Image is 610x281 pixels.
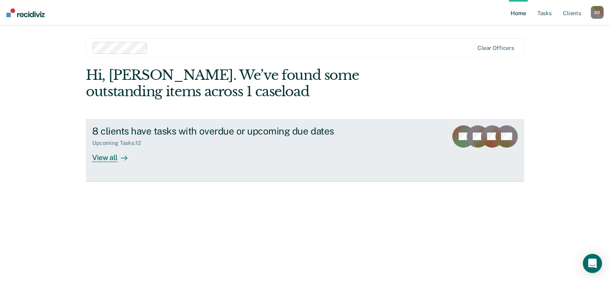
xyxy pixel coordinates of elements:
div: Open Intercom Messenger [583,254,602,273]
div: Hi, [PERSON_NAME]. We’ve found some outstanding items across 1 caseload [86,67,436,100]
div: Clear officers [477,45,514,51]
button: KD [591,6,604,19]
div: K D [591,6,604,19]
div: Upcoming Tasks : 12 [92,140,147,146]
div: 8 clients have tasks with overdue or upcoming due dates [92,125,372,137]
a: 8 clients have tasks with overdue or upcoming due datesUpcoming Tasks:12View all [86,119,524,182]
img: Recidiviz [6,8,45,17]
div: View all [92,146,137,162]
